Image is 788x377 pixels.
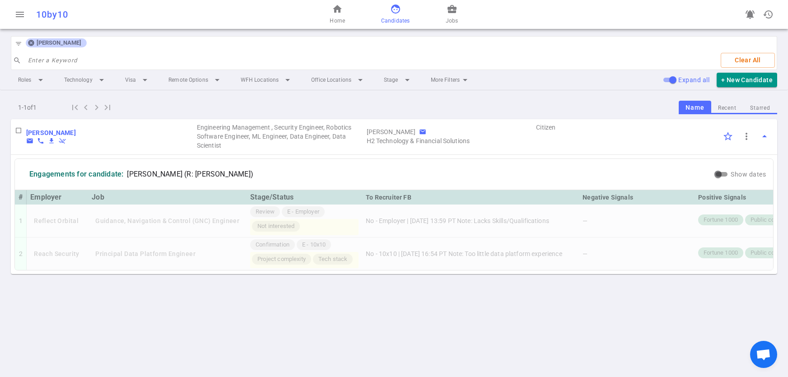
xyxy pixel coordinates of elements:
[11,5,29,23] button: Open menu
[11,100,70,115] div: 1 - 1 of 1
[366,192,575,203] div: To Recruiter FB
[15,40,22,47] span: filter_list
[367,136,535,145] span: Agency
[367,127,416,136] div: Recruiter
[446,16,458,25] span: Jobs
[48,137,55,144] button: Download resume
[390,4,401,14] span: face
[583,216,691,225] div: —
[26,129,76,136] b: [PERSON_NAME]
[381,16,410,25] span: Candidates
[26,137,33,144] button: Copy Candidate email
[59,137,66,144] button: Withdraw candidate
[583,192,691,203] div: Negative Signals
[535,119,705,150] td: Visa
[731,171,766,178] span: Show dates
[419,128,426,135] span: email
[15,205,27,237] td: 1
[711,102,743,114] button: Recent
[721,53,775,68] button: Clear All
[284,208,323,216] span: E - Employer
[583,249,691,258] div: —
[26,137,33,144] span: email
[446,4,458,25] a: Jobs
[315,255,351,264] span: Tech stack
[743,102,777,114] button: Starred
[759,5,777,23] button: Open history
[679,101,711,115] button: Name
[330,16,345,25] span: Home
[127,170,253,179] span: [PERSON_NAME] (R: [PERSON_NAME])
[763,9,774,20] span: history
[377,72,420,88] li: Stage
[36,9,259,20] div: 10by10
[298,241,329,249] span: E - 10x10
[11,72,53,88] li: Roles
[252,241,293,249] span: Confirmation
[247,190,362,205] th: Stage/Status
[37,137,44,144] button: Copy Candidate phone
[254,222,298,231] span: Not interested
[741,5,759,23] a: Go to see announcements
[447,4,457,14] span: business_center
[27,190,88,205] th: Employer
[233,72,300,88] li: WFH Locations
[745,9,755,20] span: notifications_active
[29,170,123,179] div: Engagements for candidate:
[15,237,27,270] td: 2
[304,72,373,88] li: Office Locations
[718,127,737,146] div: Click to Starred
[700,249,741,257] span: Fortune 1000
[252,208,278,216] span: Review
[57,72,114,88] li: Technology
[419,128,426,135] button: Copy Recruiter email
[332,4,343,14] span: home
[381,4,410,25] a: Candidates
[678,76,709,84] span: Expand all
[37,137,44,144] span: phone
[362,237,579,270] td: No - 10x10 | [DATE] 16:54 PT Note: Too little data platform experience
[15,190,27,205] th: #
[118,72,158,88] li: Visa
[424,72,478,88] li: More Filters
[161,72,230,88] li: Remote Options
[59,137,66,144] span: remove_done
[88,190,247,205] th: Job
[48,137,55,144] i: file_download
[26,128,76,137] a: Go to Edit
[254,255,309,264] span: Project complexity
[717,73,777,88] button: + New Candidate
[750,341,777,368] div: Open chat
[700,216,741,224] span: Fortune 1000
[759,131,770,142] span: arrow_drop_up
[33,39,85,47] span: [PERSON_NAME]
[330,4,345,25] a: Home
[755,127,774,145] button: Toggle Expand/Collapse
[14,9,25,20] span: menu
[741,131,752,142] span: more_vert
[362,205,579,237] td: No - Employer | [DATE] 13:59 PT Note: Lacks Skills/Qualifications
[705,119,777,150] td: Options
[13,56,21,65] span: search
[196,119,366,150] td: Roles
